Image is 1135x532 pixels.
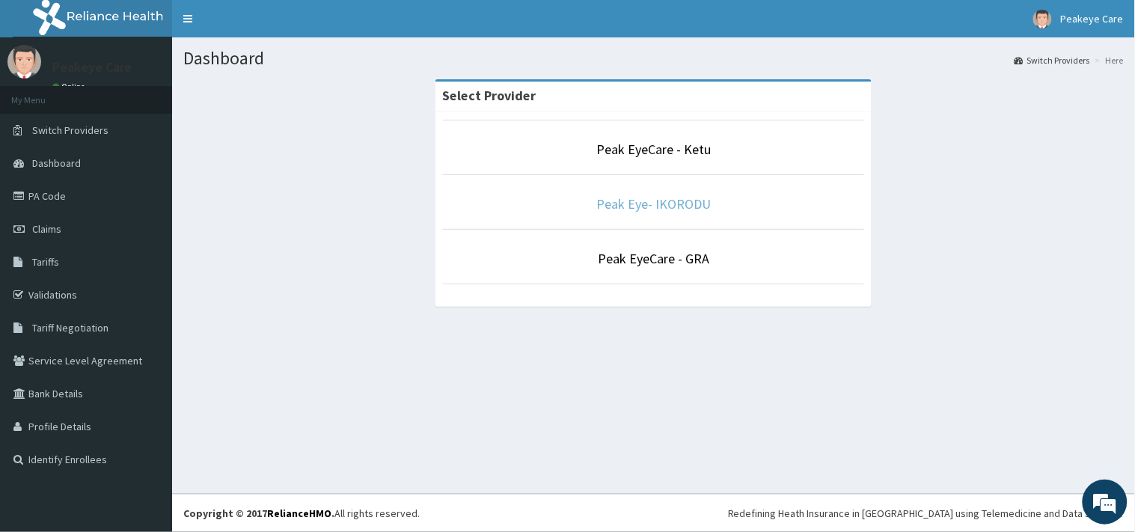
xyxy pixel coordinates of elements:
span: Switch Providers [32,123,108,137]
a: Peak EyeCare - Ketu [596,141,711,158]
a: Peak Eye- IKORODU [596,195,711,213]
span: We're online! [87,166,206,317]
span: Tariff Negotiation [32,321,108,334]
strong: Copyright © 2017 . [183,507,334,520]
div: Minimize live chat window [245,7,281,43]
span: Tariffs [32,255,59,269]
a: Online [52,82,88,92]
div: Redefining Heath Insurance in [GEOGRAPHIC_DATA] using Telemedicine and Data Science! [728,506,1124,521]
a: Switch Providers [1015,54,1090,67]
li: Here [1092,54,1124,67]
textarea: Type your message and hit 'Enter' [7,364,285,417]
img: User Image [1033,10,1052,28]
img: User Image [7,45,41,79]
a: Peak EyeCare - GRA [598,250,709,267]
div: Chat with us now [78,84,251,103]
strong: Select Provider [443,87,536,104]
a: RelianceHMO [267,507,331,520]
footer: All rights reserved. [172,494,1135,532]
span: Peakeye Care [1061,12,1124,25]
span: Claims [32,222,61,236]
p: Peakeye Care [52,61,132,74]
span: Dashboard [32,156,81,170]
img: d_794563401_company_1708531726252_794563401 [28,75,61,112]
h1: Dashboard [183,49,1124,68]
